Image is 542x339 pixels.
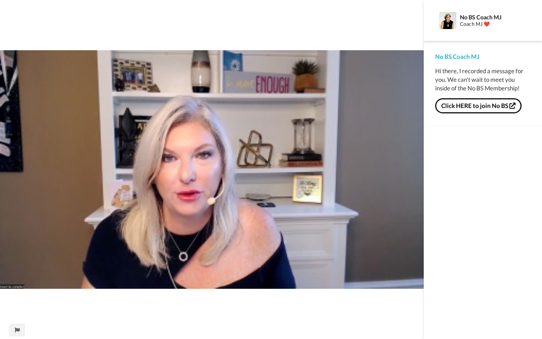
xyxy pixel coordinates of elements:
[460,14,530,20] div: No BS Coach MJ
[435,67,531,93] div: Hi there, I recorded a message for you. We can't wait to meet you inside of the No BS Membership!
[435,52,531,61] div: No BS Coach MJ
[435,98,522,113] button: Click HERE to join No BS
[439,12,456,29] img: Profile Image
[460,21,530,27] div: Coach MJ ❤️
